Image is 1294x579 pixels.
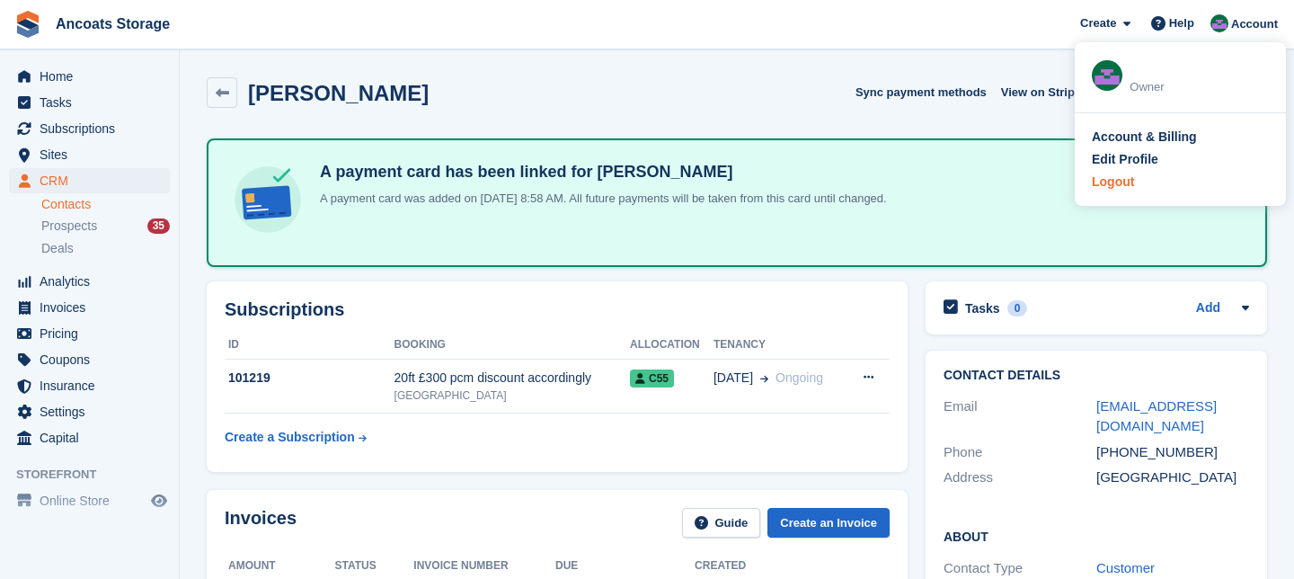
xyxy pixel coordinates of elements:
h2: Contact Details [944,369,1249,383]
div: Create a Subscription [225,428,355,447]
img: card-linked-ebf98d0992dc2aeb22e95c0e3c79077019eb2392cfd83c6a337811c24bc77127.svg [230,162,306,237]
div: 20ft £300 pcm discount accordingly [394,369,630,387]
a: Account & Billing [1092,128,1269,147]
div: [GEOGRAPHIC_DATA] [394,387,630,404]
span: C55 [630,370,674,387]
a: Guide [682,508,761,538]
div: Contact Type [944,558,1096,579]
span: [DATE] [713,369,753,387]
span: Coupons [40,347,147,372]
a: menu [9,321,170,346]
div: Account & Billing [1092,128,1197,147]
a: menu [9,142,170,167]
span: Settings [40,399,147,424]
a: menu [9,347,170,372]
h2: Subscriptions [225,299,890,320]
h2: Invoices [225,508,297,538]
div: Email [944,396,1096,437]
a: Create a Subscription [225,421,367,454]
span: Storefront [16,466,179,484]
a: menu [9,425,170,450]
span: Capital [40,425,147,450]
span: Home [40,64,147,89]
span: View on Stripe [1001,84,1081,102]
div: Edit Profile [1092,150,1158,169]
span: Help [1169,14,1194,32]
a: [EMAIL_ADDRESS][DOMAIN_NAME] [1096,398,1217,434]
a: menu [9,90,170,115]
span: Online Store [40,488,147,513]
button: Sync payment methods [855,77,987,107]
a: menu [9,373,170,398]
div: Phone [944,442,1096,463]
span: Pricing [40,321,147,346]
a: menu [9,64,170,89]
div: [GEOGRAPHIC_DATA] [1096,468,1249,488]
a: menu [9,168,170,193]
span: Prospects [41,218,97,235]
span: Subscriptions [40,116,147,141]
a: Create an Invoice [767,508,890,538]
div: 0 [1007,300,1028,316]
div: Address [944,468,1096,488]
div: 101219 [225,369,394,387]
span: Sites [40,142,147,167]
a: Prospects 35 [41,217,170,236]
p: A payment card was added on [DATE] 8:58 AM. All future payments will be taken from this card unti... [313,190,887,208]
span: Analytics [40,269,147,294]
div: 35 [147,218,170,234]
th: Allocation [630,331,713,360]
a: Logout [1092,173,1269,192]
th: Tenancy [713,331,845,360]
div: [PHONE_NUMBER] [1096,442,1249,463]
th: Booking [394,331,630,360]
span: CRM [40,168,147,193]
a: Add [1196,298,1220,319]
a: menu [9,269,170,294]
h4: A payment card has been linked for [PERSON_NAME] [313,162,887,183]
span: Account [1231,15,1278,33]
span: Invoices [40,295,147,320]
span: Create [1080,14,1116,32]
img: stora-icon-8386f47178a22dfd0bd8f6a31ec36ba5ce8667c1dd55bd0f319d3a0aa187defe.svg [14,11,41,38]
a: View on Stripe [994,77,1103,107]
a: Customer [1096,560,1155,575]
th: ID [225,331,394,360]
span: Insurance [40,373,147,398]
a: Ancoats Storage [49,9,177,39]
a: menu [9,295,170,320]
a: menu [9,116,170,141]
a: Contacts [41,196,170,213]
div: Logout [1092,173,1134,192]
span: Deals [41,240,74,257]
span: Tasks [40,90,147,115]
a: Edit Profile [1092,150,1269,169]
a: menu [9,399,170,424]
h2: About [944,527,1249,545]
h2: [PERSON_NAME] [248,81,429,105]
div: Owner [1130,78,1269,96]
a: Deals [41,239,170,258]
a: menu [9,488,170,513]
span: Ongoing [776,370,823,385]
h2: Tasks [965,300,1000,316]
a: Preview store [148,490,170,512]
